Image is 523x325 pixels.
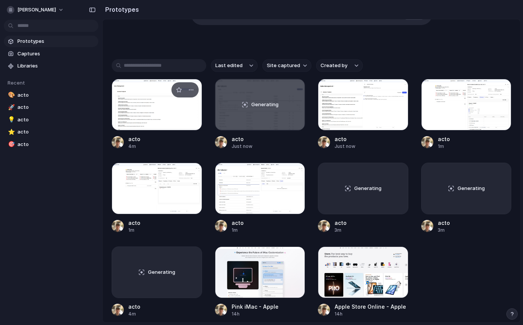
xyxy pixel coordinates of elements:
div: 1m [232,227,244,234]
a: Apple Store Online - AppleApple Store Online - Apple14h [318,246,408,317]
div: acto [335,135,355,143]
a: actoacto1m [112,163,202,234]
div: 🎨 [8,91,13,99]
a: actoacto1m [421,79,512,150]
button: 🎯 [7,141,14,148]
span: Generating [251,101,279,108]
span: Generating [148,268,175,276]
a: 🚀acto [4,102,98,113]
span: Last edited [215,62,243,69]
a: 🎯acto [4,139,98,150]
div: Pink iMac - Apple [232,303,279,311]
span: Site captured [267,62,300,69]
a: actoacto1m [215,163,305,234]
div: 1m [128,227,140,234]
div: acto [232,135,252,143]
button: Site captured [262,59,311,72]
div: acto [438,135,450,143]
div: 1m [438,143,450,150]
a: actoactoJust now [318,79,408,150]
a: ⭐acto [4,126,98,138]
button: 🎨 [7,91,14,99]
span: Generating [354,185,381,192]
a: Prototypes [4,36,98,47]
span: acto [17,104,95,111]
a: actoacto4m [112,79,202,150]
span: Recent [8,80,25,86]
div: acto [128,303,140,311]
div: acto [128,219,140,227]
button: 💡 [7,116,14,124]
div: acto [128,135,140,143]
div: acto [232,219,244,227]
span: acto [17,141,95,148]
div: 4m [128,311,140,317]
a: Libraries [4,60,98,72]
button: 🚀 [7,104,14,111]
div: Just now [335,143,355,150]
button: Last edited [211,59,258,72]
div: 🚀 [8,103,13,112]
span: acto [17,91,95,99]
div: 🎯 [8,140,13,149]
a: 🎨acto [4,89,98,101]
span: Libraries [17,62,95,70]
span: acto [17,128,95,136]
a: Generatingacto4m [112,246,202,317]
span: [PERSON_NAME] [17,6,56,14]
button: [PERSON_NAME] [4,4,68,16]
button: Created by [316,59,363,72]
div: 3m [335,227,347,234]
a: Captures [4,48,98,60]
a: 💡acto [4,114,98,126]
span: Generating [458,185,485,192]
div: acto [335,219,347,227]
div: 💡 [8,115,13,124]
h2: Prototypes [102,5,139,14]
div: 14h [232,311,279,317]
a: Generatingacto3m [421,163,512,234]
a: Pink iMac - ApplePink iMac - Apple14h [215,246,305,317]
div: 4m [128,143,140,150]
div: Apple Store Online - Apple [335,303,406,311]
a: Generatingacto3m [318,163,408,234]
span: Prototypes [17,38,95,45]
span: Captures [17,50,95,58]
div: 3m [438,227,450,234]
div: Just now [232,143,252,150]
button: ⭐ [7,128,14,136]
span: Created by [321,62,347,69]
div: ⭐ [8,128,13,137]
span: acto [17,116,95,124]
div: 14h [335,311,406,317]
div: acto [438,219,450,227]
a: actoGeneratingactoJust now [215,79,305,150]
